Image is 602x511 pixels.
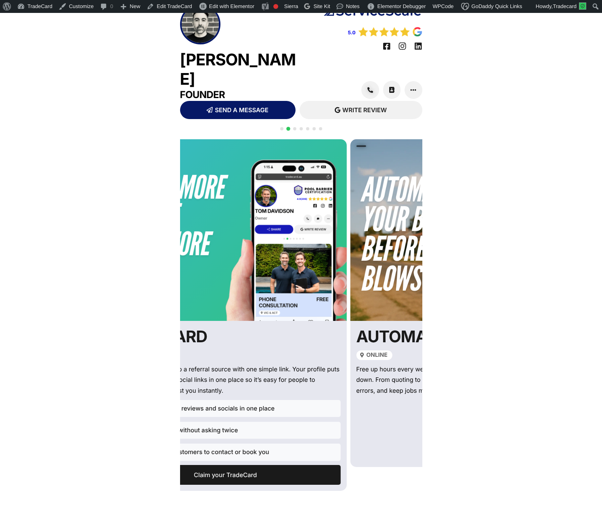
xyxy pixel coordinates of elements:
[104,139,346,510] div: 2 / 7
[300,127,303,130] span: Go to slide 4
[124,425,238,436] span: Get more referrals without asking twice
[110,364,340,396] div: Turn every customer into a referral source with one simple link. Your profile puts services, revi...
[313,3,330,9] span: Site Kit
[124,447,269,457] span: Make it easy for customers to contact or book you
[553,3,577,9] span: Tradecard
[194,472,257,478] span: Claim your TradeCard
[313,127,316,130] span: Go to slide 6
[348,29,356,36] a: 5.0
[286,127,290,131] span: Go to slide 2
[280,127,283,130] span: Go to slide 1
[293,127,296,130] span: Go to slide 3
[215,107,268,113] span: SEND A MESSAGE
[273,4,278,9] div: Focus keyphrase not set
[300,101,422,119] a: WRITE REVIEW
[124,403,275,414] span: Build trust with real reviews and socials in one place
[306,127,309,130] span: Go to slide 5
[180,101,296,119] a: SEND A MESSAGE
[180,50,301,89] h2: [PERSON_NAME]
[209,3,254,9] span: Edit with Elementor
[110,465,340,485] a: Claim your TradeCard
[110,327,340,346] h2: TRADECARD
[319,127,322,130] span: Go to slide 7
[180,89,301,101] h3: Founder
[342,107,387,113] span: WRITE REVIEW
